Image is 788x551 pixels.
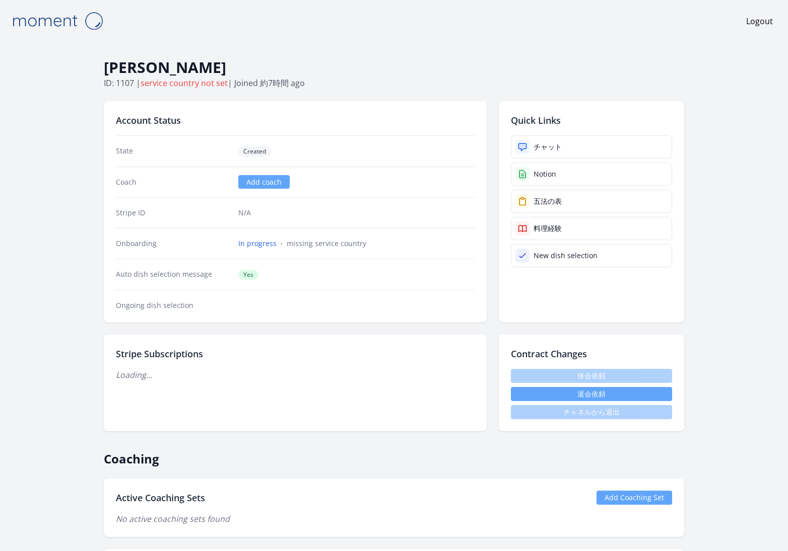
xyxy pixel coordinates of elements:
a: 料理経験 [511,217,672,240]
span: Created [238,146,271,156]
a: In progress [238,239,277,249]
span: チャネルから退出 [511,405,672,419]
a: Logout [746,15,773,27]
h1: [PERSON_NAME] [104,58,684,77]
div: 五法の表 [534,196,562,206]
div: チャット [534,142,562,152]
h2: Account Status [116,113,475,127]
button: 退会依頼 [511,387,672,401]
a: Notion [511,163,672,186]
span: · [281,239,283,248]
p: N/A [238,208,475,218]
dt: Stripe ID [116,208,230,218]
p: Loading... [116,369,475,381]
span: 休会依頼 [511,369,672,383]
h2: Active Coaching Sets [116,491,205,505]
h2: Stripe Subscriptions [116,347,475,361]
div: New dish selection [534,251,598,261]
a: Add coach [238,175,290,189]
a: New dish selection [511,244,672,267]
a: チャット [511,135,672,159]
h2: Quick Links [511,113,672,127]
dt: Ongoing dish selection [116,300,230,310]
dt: Auto dish selection message [116,269,230,280]
p: ID: 1107 | | Joined 約7時間 ago [104,77,684,89]
dt: Coach [116,177,230,187]
a: 五法の表 [511,190,672,213]
span: missing service country [287,239,366,248]
dt: State [116,146,230,156]
h2: Contract Changes [511,347,672,361]
p: No active coaching sets found [116,513,672,525]
a: Add Coaching Set [597,491,672,505]
div: 料理経験 [534,223,562,233]
dt: Onboarding [116,239,230,249]
span: service country not set [141,77,228,89]
div: Notion [534,169,556,179]
h2: Coaching [104,443,684,466]
span: Yes [238,270,258,280]
img: Moment [7,8,108,34]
